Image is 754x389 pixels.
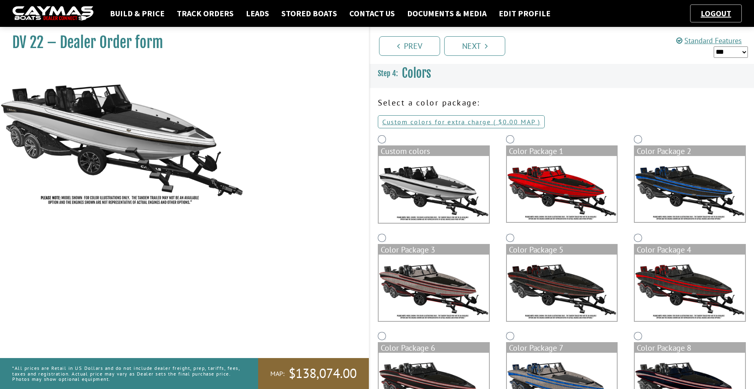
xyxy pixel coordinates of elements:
[697,8,735,18] a: Logout
[379,245,489,255] div: Color Package 3
[379,343,489,353] div: Color Package 6
[676,36,742,45] a: Standard Features
[378,97,746,109] p: Select a color package:
[635,343,745,353] div: Color Package 8
[12,361,240,386] p: *All prices are Retail in US Dollars and do not include dealer freight, prep, tariffs, fees, taxe...
[370,58,754,88] h3: Colors
[12,33,349,52] h1: DV 22 – Dealer Order form
[635,156,745,222] img: color_package_363.png
[277,8,341,19] a: Stored Boats
[635,245,745,255] div: Color Package 4
[507,255,617,321] img: color_package_365.png
[106,8,169,19] a: Build & Price
[635,255,745,321] img: color_package_366.png
[444,36,505,56] a: Next
[289,365,357,382] span: $138,074.00
[507,245,617,255] div: Color Package 5
[507,146,617,156] div: Color Package 1
[270,369,285,378] span: MAP:
[379,255,489,321] img: color_package_364.png
[377,35,754,56] ul: Pagination
[635,146,745,156] div: Color Package 2
[379,36,440,56] a: Prev
[378,115,545,128] a: Custom colors for extra charge ( $0.00 MAP )
[173,8,238,19] a: Track Orders
[507,156,617,222] img: color_package_362.png
[345,8,399,19] a: Contact Us
[242,8,273,19] a: Leads
[379,156,489,223] img: DV22-Base-Layer.png
[495,8,555,19] a: Edit Profile
[507,343,617,353] div: Color Package 7
[403,8,491,19] a: Documents & Media
[379,146,489,156] div: Custom colors
[12,6,94,21] img: caymas-dealer-connect-2ed40d3bc7270c1d8d7ffb4b79bf05adc795679939227970def78ec6f6c03838.gif
[498,118,535,126] span: $0.00 MAP
[258,358,369,389] a: MAP:$138,074.00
